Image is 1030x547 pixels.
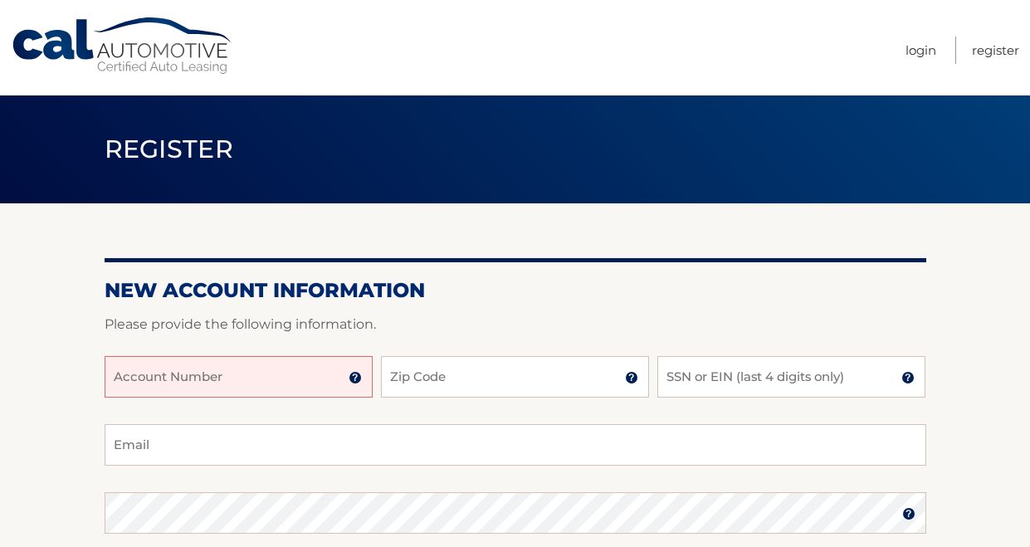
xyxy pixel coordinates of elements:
img: tooltip.svg [901,371,915,384]
a: Cal Automotive [11,17,235,76]
a: Login [906,37,936,64]
input: Email [105,424,926,466]
img: tooltip.svg [625,371,638,384]
h2: New Account Information [105,278,926,303]
input: SSN or EIN (last 4 digits only) [657,356,925,398]
input: Account Number [105,356,373,398]
input: Zip Code [381,356,649,398]
img: tooltip.svg [349,371,362,384]
span: Register [105,134,234,164]
img: tooltip.svg [902,507,915,520]
a: Register [972,37,1019,64]
p: Please provide the following information. [105,313,926,336]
